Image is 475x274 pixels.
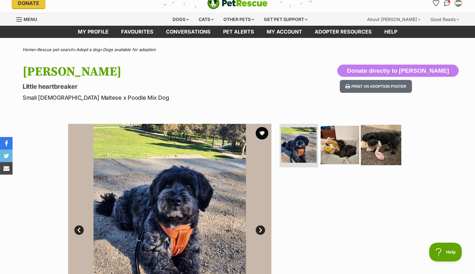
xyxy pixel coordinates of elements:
img: Photo of Romeo Valenti [321,126,359,164]
h1: [PERSON_NAME] [23,65,288,79]
div: Other pets [219,13,259,26]
a: Adopt a dog [76,47,100,52]
a: Favourites [115,26,160,38]
div: Get pet support [259,13,312,26]
a: Menu [16,13,41,24]
a: My account [260,26,308,38]
img: Photo of Romeo Valenti [281,127,317,163]
a: Rescue pet search [37,47,73,52]
a: My profile [72,26,115,38]
button: Donate directly to [PERSON_NAME] [337,65,459,77]
div: About [PERSON_NAME] [363,13,425,26]
span: Menu [24,17,37,22]
a: Next [256,225,265,235]
img: Photo of Romeo Valenti [361,124,401,165]
div: Good Reads [426,13,463,26]
a: Adopter resources [308,26,378,38]
a: Pet alerts [217,26,260,38]
p: Little heartbreaker [23,82,288,91]
a: Help [378,26,403,38]
button: favourite [256,127,268,140]
iframe: Help Scout Beacon - Open [429,243,462,261]
a: Prev [74,225,84,235]
button: Print an adoption poster [340,80,412,93]
div: Dogs [168,13,193,26]
div: > > > [7,47,468,52]
a: conversations [160,26,217,38]
div: Cats [194,13,218,26]
a: Dogs available for adoption [103,47,156,52]
a: Home [23,47,34,52]
p: Small [DEMOGRAPHIC_DATA] Maltese x Poodle Mix Dog [23,93,288,102]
